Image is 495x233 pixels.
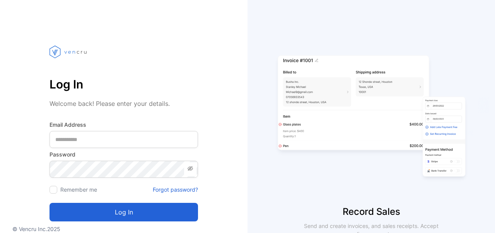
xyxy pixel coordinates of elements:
[60,186,97,193] label: Remember me
[49,121,198,129] label: Email Address
[49,75,198,94] p: Log In
[49,203,198,221] button: Log in
[49,99,198,108] p: Welcome back! Please enter your details.
[275,31,468,205] img: slider image
[247,205,495,219] p: Record Sales
[49,31,88,73] img: vencru logo
[153,185,198,194] a: Forgot password?
[49,150,198,158] label: Password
